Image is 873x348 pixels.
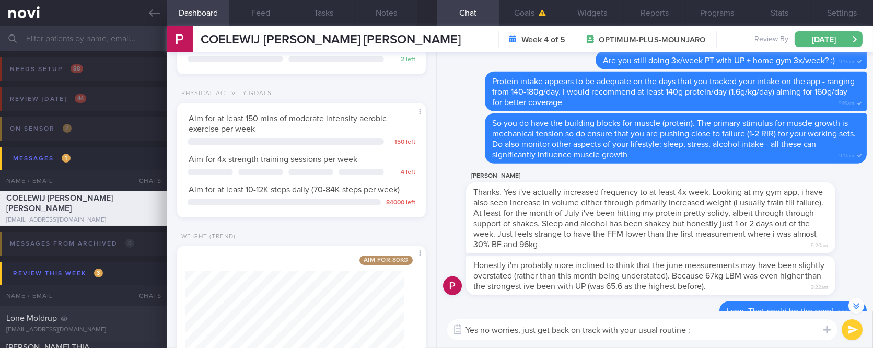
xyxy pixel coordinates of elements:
[473,261,825,291] span: Honestly i'm probably more inclined to think that the june measurements may have been slightly ov...
[7,62,86,76] div: Needs setup
[473,188,824,249] span: Thanks. Yes i've actually increased frequency to at least 4x week. Looking at my gym app, i have ...
[189,114,387,133] span: Aim for at least 150 mins of moderate intensity aerobic exercise per week
[811,239,828,249] span: 9:20am
[7,122,74,136] div: On sensor
[125,170,167,191] div: Chats
[492,119,856,159] span: So you do have the building blocks for muscle (protein). The primary stimulus for muscle growth i...
[62,154,71,163] span: 1
[359,256,413,265] span: Aim for: 80 kg
[603,56,835,65] span: Are you still doing 3x/week PT with UP + home gym 3x/week? :)
[389,169,415,177] div: 4 left
[125,239,134,248] span: 0
[386,199,415,207] div: 84000 left
[727,307,833,316] span: I see. That could be the case!
[389,56,415,64] div: 2 left
[63,124,72,133] span: 7
[177,233,236,241] div: Weight (Trend)
[492,77,855,107] span: Protein intake appears to be adequate on the days that you tracked your intake on the app - rangi...
[125,285,167,306] div: Chats
[837,306,854,316] span: 9:24am
[754,35,788,44] span: Review By
[177,90,272,98] div: Physical Activity Goals
[6,314,57,322] span: Lone Moldrup
[389,138,415,146] div: 150 left
[599,35,705,45] span: OPTIMUM-PLUS-MOUNJARO
[521,34,565,45] strong: Week 4 of 5
[10,152,73,166] div: Messages
[7,237,137,251] div: Messages from Archived
[839,149,854,159] span: 9:17am
[94,269,103,277] span: 3
[811,281,828,291] span: 9:22am
[6,326,160,334] div: [EMAIL_ADDRESS][DOMAIN_NAME]
[839,55,854,65] span: 9:13am
[839,97,854,107] span: 9:16am
[6,194,113,213] span: COELEWIJ [PERSON_NAME] [PERSON_NAME]
[75,94,86,103] span: 44
[466,170,867,182] div: [PERSON_NAME]
[71,64,83,73] span: 88
[6,216,160,224] div: [EMAIL_ADDRESS][DOMAIN_NAME]
[10,266,106,281] div: Review this week
[201,33,461,46] span: COELEWIJ [PERSON_NAME] [PERSON_NAME]
[189,155,357,164] span: Aim for 4x strength training sessions per week
[189,185,400,194] span: Aim for at least 10-12K steps daily (70-84K steps per week)
[7,92,89,106] div: Review [DATE]
[795,31,863,47] button: [DATE]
